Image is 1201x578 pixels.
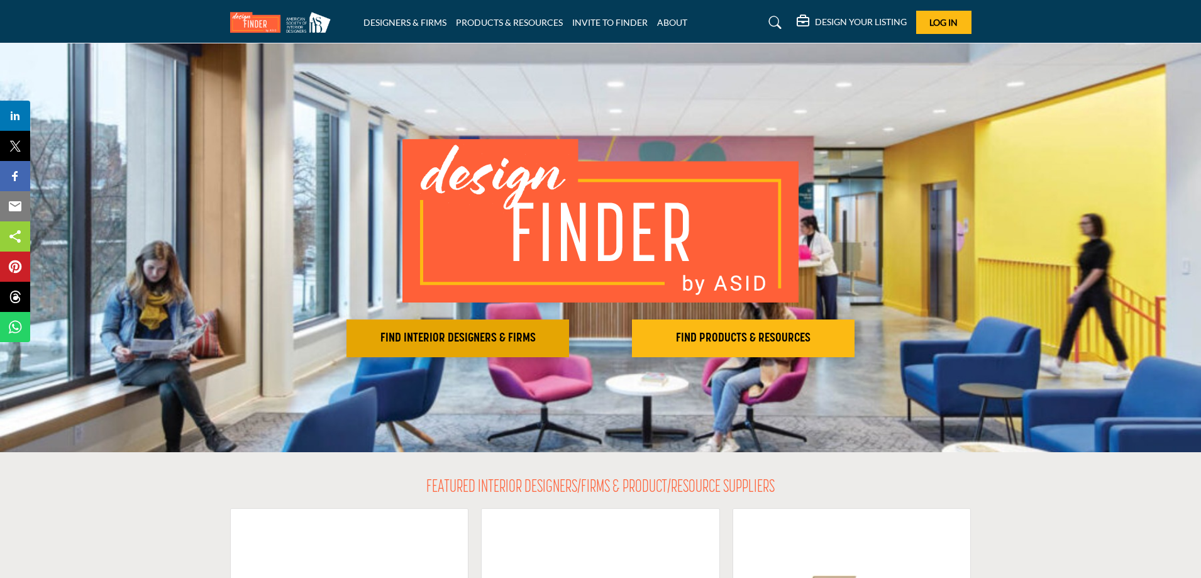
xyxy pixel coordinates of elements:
a: Search [756,13,790,33]
h2: FIND PRODUCTS & RESOURCES [636,331,851,346]
a: ABOUT [657,17,687,28]
a: INVITE TO FINDER [572,17,648,28]
button: FIND PRODUCTS & RESOURCES [632,320,855,357]
button: FIND INTERIOR DESIGNERS & FIRMS [346,320,569,357]
div: DESIGN YOUR LISTING [797,15,907,30]
a: DESIGNERS & FIRMS [363,17,446,28]
h5: DESIGN YOUR LISTING [815,16,907,28]
h2: FEATURED INTERIOR DESIGNERS/FIRMS & PRODUCT/RESOURCE SUPPLIERS [426,477,775,499]
span: Log In [929,17,958,28]
button: Log In [916,11,971,34]
h2: FIND INTERIOR DESIGNERS & FIRMS [350,331,565,346]
a: PRODUCTS & RESOURCES [456,17,563,28]
img: Site Logo [230,12,337,33]
img: image [402,139,799,303]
